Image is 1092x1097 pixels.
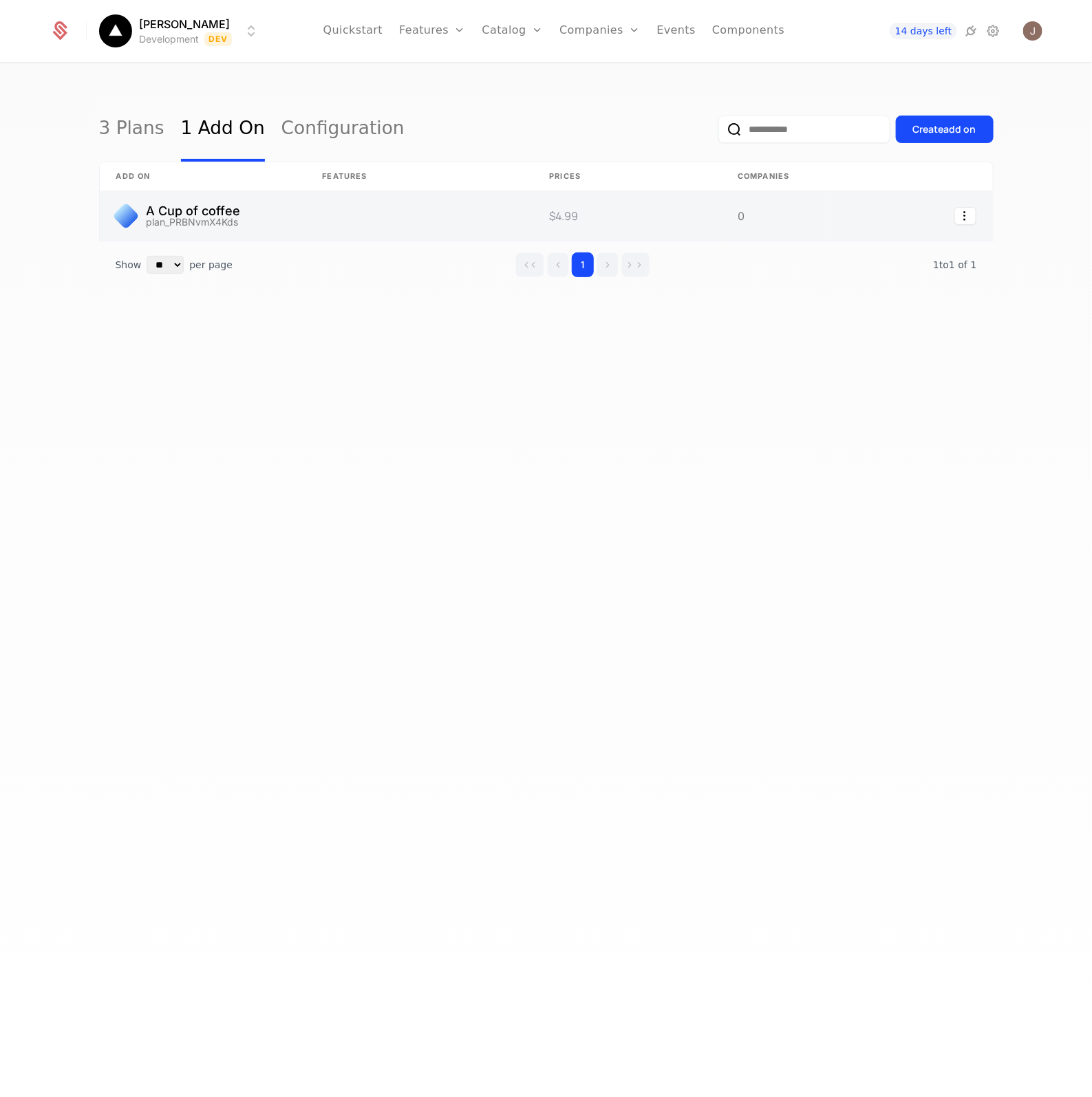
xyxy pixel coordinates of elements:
a: 3 Plans [99,97,164,162]
th: Prices [533,162,722,191]
button: Open user button [1023,21,1042,41]
div: Page navigation [515,252,650,277]
a: 1 Add On [181,97,265,162]
img: John Bernard [1023,21,1042,41]
button: Go to next page [597,252,619,277]
span: Dev [204,32,233,46]
span: [PERSON_NAME] [139,16,230,32]
th: Companies [721,162,831,191]
div: Table pagination [99,241,994,288]
span: Show [116,258,142,272]
button: Go to first page [515,252,544,277]
a: Configuration [281,97,405,162]
th: add on [100,162,306,191]
div: Create add on [913,122,976,136]
span: per page [189,258,233,272]
button: Go to last page [621,252,650,277]
a: 14 days left [890,23,957,39]
button: Select action [954,207,976,225]
span: 1 to 1 of [933,259,970,270]
th: Features [306,162,533,191]
a: Settings [985,23,1001,39]
button: Go to page 1 [572,252,594,277]
span: 1 [933,259,976,270]
div: Development [139,32,199,46]
button: Select environment [103,16,260,46]
select: Select page size [147,256,184,274]
a: Integrations [963,23,979,39]
button: Createadd on [896,116,994,143]
img: John Bernard Sahagun [99,14,132,47]
button: Go to previous page [547,252,569,277]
